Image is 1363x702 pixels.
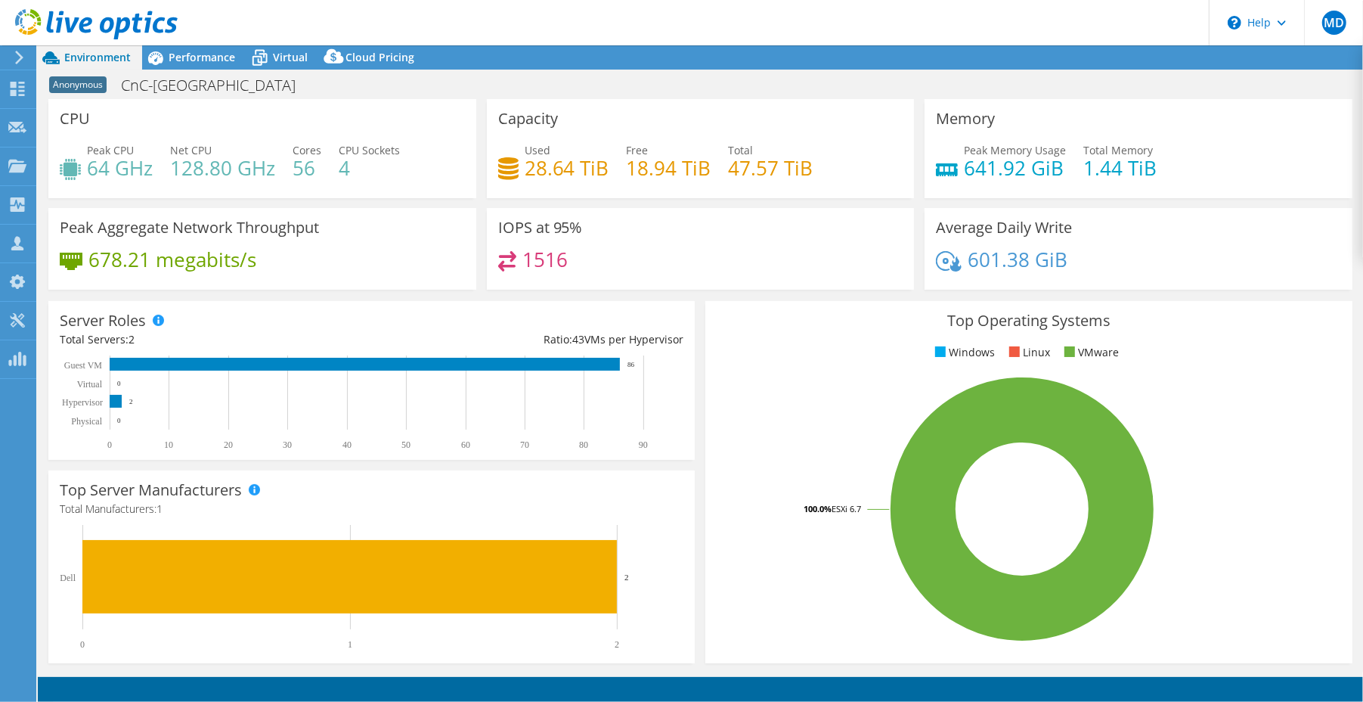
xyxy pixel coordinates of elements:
[964,160,1066,176] h4: 641.92 GiB
[1228,16,1241,30] svg: \n
[87,160,153,176] h4: 64 GHz
[579,440,588,450] text: 80
[87,143,134,157] span: Peak CPU
[293,143,321,157] span: Cores
[129,332,135,346] span: 2
[293,160,321,176] h4: 56
[80,639,85,650] text: 0
[931,344,996,361] li: Windows
[525,143,550,157] span: Used
[1083,160,1157,176] h4: 1.44 TiB
[572,332,584,346] span: 43
[88,251,256,268] h4: 678.21 megabits/s
[639,440,648,450] text: 90
[164,440,173,450] text: 10
[169,50,235,64] span: Performance
[522,251,568,268] h4: 1516
[627,143,649,157] span: Free
[62,397,103,408] text: Hypervisor
[525,160,609,176] h4: 28.64 TiB
[170,143,212,157] span: Net CPU
[345,50,414,64] span: Cloud Pricing
[372,331,684,348] div: Ratio: VMs per Hypervisor
[60,219,319,236] h3: Peak Aggregate Network Throughput
[401,440,410,450] text: 50
[156,502,163,516] span: 1
[117,417,121,424] text: 0
[729,160,813,176] h4: 47.57 TiB
[461,440,470,450] text: 60
[627,361,635,368] text: 86
[498,110,558,127] h3: Capacity
[729,143,754,157] span: Total
[49,76,107,93] span: Anonymous
[339,160,400,176] h4: 4
[64,360,102,371] text: Guest VM
[1322,11,1346,35] span: MD
[498,219,583,236] h3: IOPS at 95%
[283,440,292,450] text: 30
[60,312,146,329] h3: Server Roles
[717,312,1340,329] h3: Top Operating Systems
[615,639,619,650] text: 2
[804,503,832,514] tspan: 100.0%
[520,440,529,450] text: 70
[273,50,308,64] span: Virtual
[936,110,995,127] h3: Memory
[60,501,683,517] h4: Total Manufacturers:
[170,160,275,176] h4: 128.80 GHz
[964,143,1066,157] span: Peak Memory Usage
[342,440,352,450] text: 40
[348,639,352,650] text: 1
[1061,344,1120,361] li: VMware
[60,573,76,583] text: Dell
[71,416,102,427] text: Physical
[624,573,629,582] text: 2
[77,379,103,390] text: Virtual
[339,143,400,157] span: CPU Sockets
[968,251,1067,268] h4: 601.38 GiB
[60,110,90,127] h3: CPU
[936,219,1072,236] h3: Average Daily Write
[627,160,711,176] h4: 18.94 TiB
[1005,344,1051,361] li: Linux
[114,77,319,94] h1: CnC-[GEOGRAPHIC_DATA]
[832,503,861,514] tspan: ESXi 6.7
[224,440,233,450] text: 20
[107,440,112,450] text: 0
[1083,143,1153,157] span: Total Memory
[60,331,372,348] div: Total Servers:
[117,380,121,387] text: 0
[60,482,242,499] h3: Top Server Manufacturers
[64,50,131,64] span: Environment
[129,398,133,405] text: 2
